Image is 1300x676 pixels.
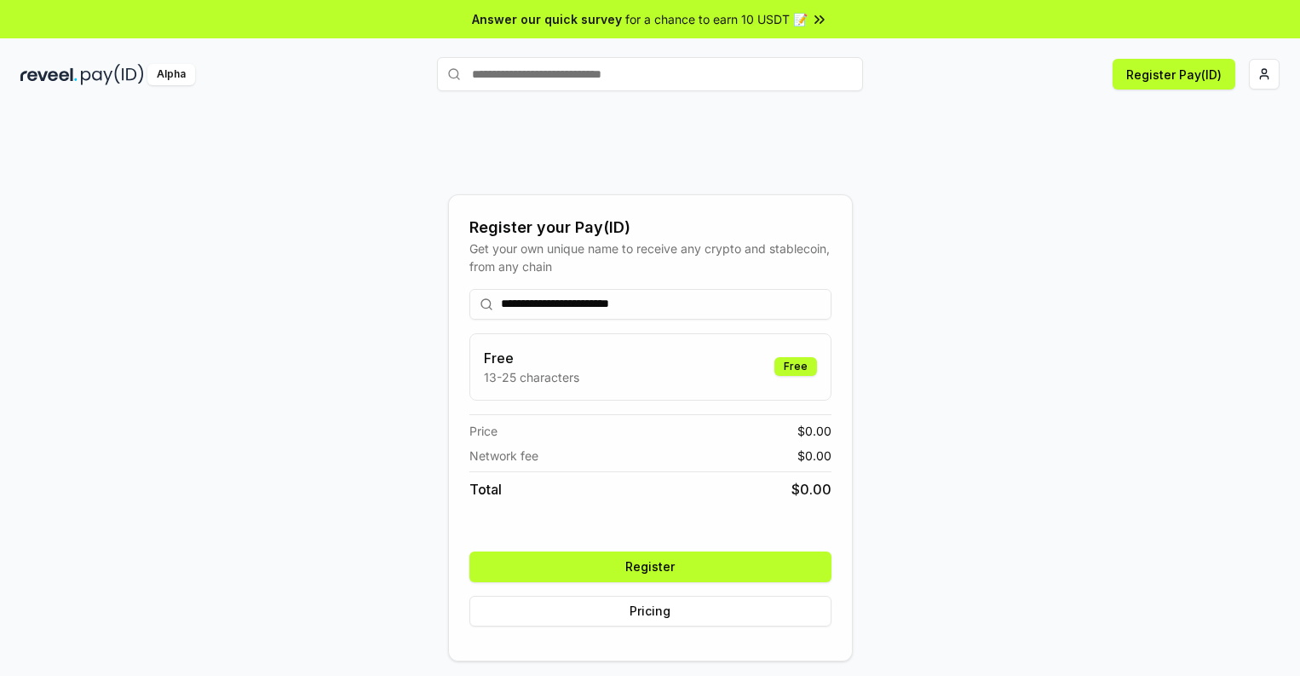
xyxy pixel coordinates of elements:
[484,368,579,386] p: 13-25 characters
[469,240,831,275] div: Get your own unique name to receive any crypto and stablecoin, from any chain
[1113,59,1235,90] button: Register Pay(ID)
[469,479,502,500] span: Total
[469,422,498,440] span: Price
[625,10,808,28] span: for a chance to earn 10 USDT 📝
[81,64,144,85] img: pay_id
[484,348,579,368] h3: Free
[774,357,817,376] div: Free
[469,216,831,240] div: Register your Pay(ID)
[20,64,78,85] img: reveel_dark
[472,10,622,28] span: Answer our quick survey
[797,422,831,440] span: $ 0.00
[469,596,831,627] button: Pricing
[469,552,831,582] button: Register
[791,479,831,500] span: $ 0.00
[797,447,831,465] span: $ 0.00
[147,64,195,85] div: Alpha
[469,447,538,465] span: Network fee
